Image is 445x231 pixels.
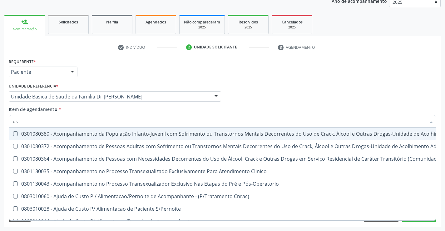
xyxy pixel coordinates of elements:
span: Não compareceram [184,19,220,25]
div: 2025 [276,25,308,30]
div: person_add [21,18,28,25]
span: Resolvidos [239,19,258,25]
label: Requerente [9,57,36,67]
input: Buscar por procedimentos [13,115,426,128]
div: 2025 [184,25,220,30]
span: Unidade Basica de Saude da Familia Dr [PERSON_NAME] [11,93,208,100]
span: Item de agendamento [9,106,57,112]
div: Nova marcação [9,27,41,32]
span: Agendados [146,19,166,25]
span: Cancelados [282,19,303,25]
label: Unidade de referência [9,82,58,91]
div: 2025 [233,25,264,30]
div: 2 [186,44,192,50]
span: Paciente [11,69,65,75]
span: Solicitados [59,19,78,25]
span: Na fila [106,19,118,25]
div: Unidade solicitante [194,44,237,50]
